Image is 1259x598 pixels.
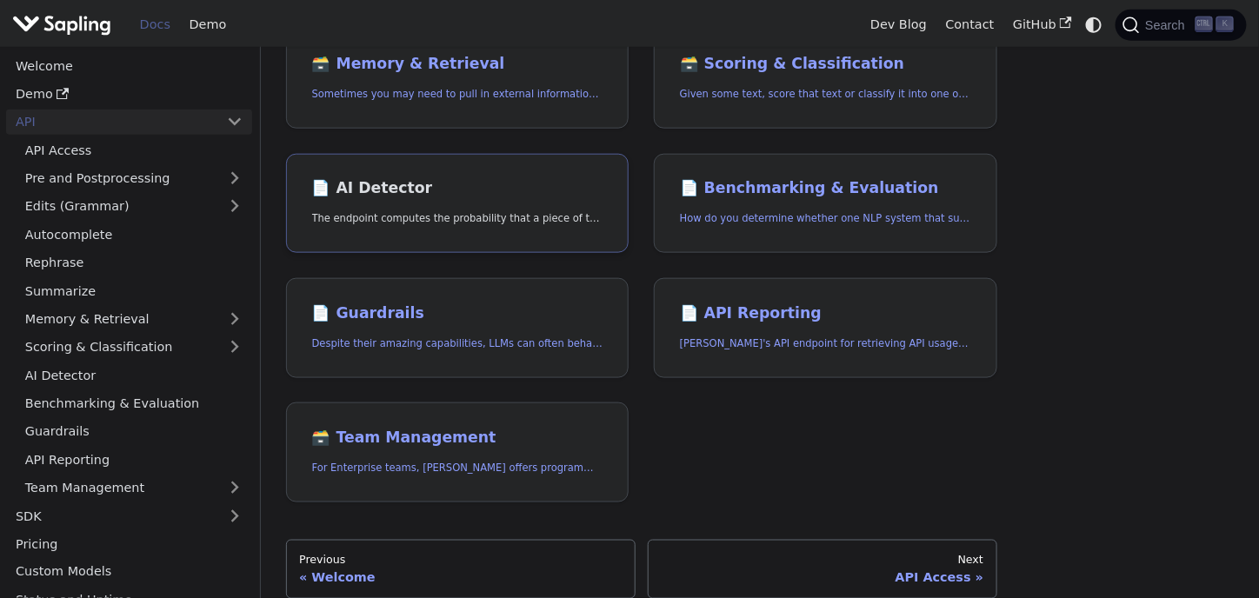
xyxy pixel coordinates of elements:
[680,210,971,227] p: How do you determine whether one NLP system that suggests edits
[680,86,971,103] p: Given some text, score that text or classify it into one of a set of pre-specified categories.
[680,304,971,323] h2: API Reporting
[680,55,971,74] h2: Scoring & Classification
[286,154,629,254] a: 📄️ AI DetectorThe endpoint computes the probability that a piece of text is AI-generated,
[312,210,603,227] p: The endpoint computes the probability that a piece of text is AI-generated,
[286,29,629,129] a: 🗃️ Memory & RetrievalSometimes you may need to pull in external information that doesn't fit in t...
[6,532,252,557] a: Pricing
[654,29,997,129] a: 🗃️ Scoring & ClassificationGiven some text, score that text or classify it into one of a set of p...
[16,335,252,360] a: Scoring & Classification
[6,53,252,78] a: Welcome
[1082,12,1107,37] button: Switch between dark and light mode (currently system mode)
[1140,18,1196,32] span: Search
[861,11,936,38] a: Dev Blog
[16,307,252,332] a: Memory & Retrieval
[16,166,252,191] a: Pre and Postprocessing
[661,554,983,568] div: Next
[12,12,111,37] img: Sapling.ai
[299,554,622,568] div: Previous
[6,110,217,135] a: API
[16,419,252,444] a: Guardrails
[6,503,217,528] a: SDK
[16,137,252,163] a: API Access
[312,55,603,74] h2: Memory & Retrieval
[16,362,252,388] a: AI Detector
[16,391,252,416] a: Benchmarking & Evaluation
[312,304,603,323] h2: Guardrails
[312,429,603,448] h2: Team Management
[1216,17,1234,32] kbd: K
[1116,10,1246,41] button: Search (Ctrl+K)
[6,82,252,107] a: Demo
[936,11,1004,38] a: Contact
[217,503,252,528] button: Expand sidebar category 'SDK'
[312,460,603,476] p: For Enterprise teams, Sapling offers programmatic team provisioning and management.
[654,154,997,254] a: 📄️ Benchmarking & EvaluationHow do you determine whether one NLP system that suggests edits
[16,278,252,303] a: Summarize
[312,336,603,352] p: Despite their amazing capabilities, LLMs can often behave in undesired
[12,12,117,37] a: Sapling.ai
[180,11,236,38] a: Demo
[312,179,603,198] h2: AI Detector
[286,402,629,502] a: 🗃️ Team ManagementFor Enterprise teams, [PERSON_NAME] offers programmatic team provisioning and m...
[286,278,629,378] a: 📄️ GuardrailsDespite their amazing capabilities, LLMs can often behave in undesired
[661,570,983,586] div: API Access
[680,336,971,352] p: Sapling's API endpoint for retrieving API usage analytics.
[1003,11,1081,38] a: GitHub
[16,475,252,501] a: Team Management
[654,278,997,378] a: 📄️ API Reporting[PERSON_NAME]'s API endpoint for retrieving API usage analytics.
[299,570,622,586] div: Welcome
[16,222,252,247] a: Autocomplete
[130,11,180,38] a: Docs
[16,447,252,472] a: API Reporting
[680,179,971,198] h2: Benchmarking & Evaluation
[6,560,252,585] a: Custom Models
[312,86,603,103] p: Sometimes you may need to pull in external information that doesn't fit in the context size of an...
[16,194,252,219] a: Edits (Grammar)
[16,250,252,276] a: Rephrase
[217,110,252,135] button: Collapse sidebar category 'API'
